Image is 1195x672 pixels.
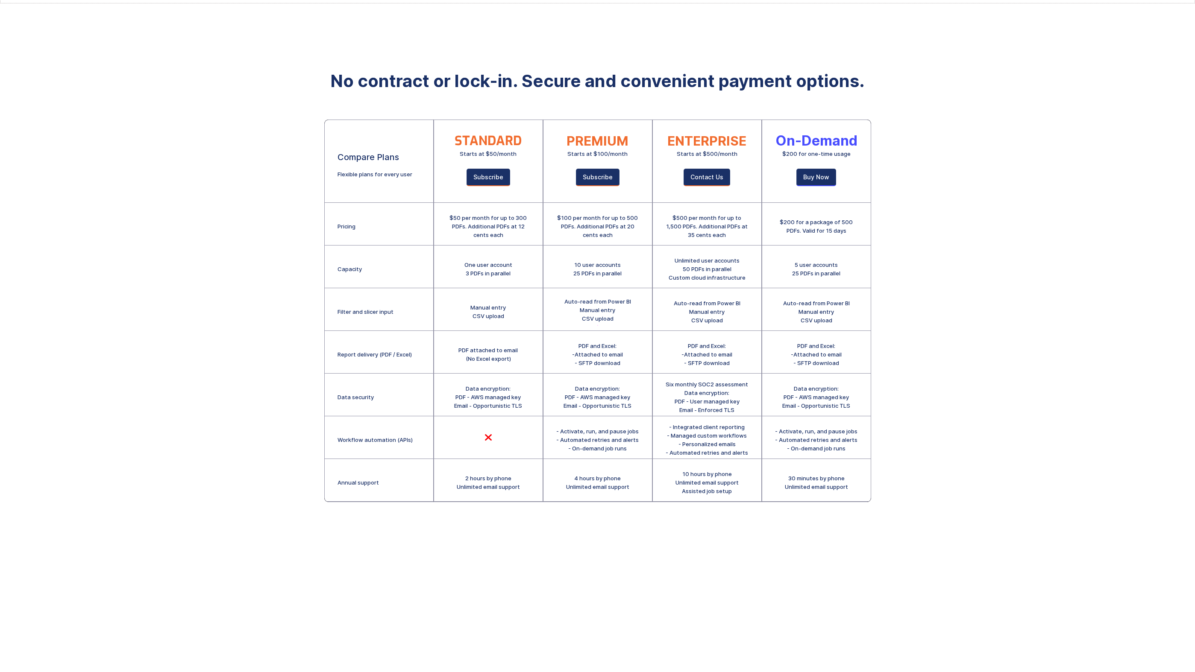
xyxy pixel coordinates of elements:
div: Starts at $500/month [677,149,737,158]
div: Data encryption: PDF - AWS managed key Email - Opportunistic TLS [564,384,631,410]
div: - Activate, run, and pause jobs - Automated retries and alerts - On-demand job runs [775,427,857,453]
div:  [484,433,493,442]
div: Pricing [338,222,355,231]
div: PREMIUM [567,137,628,145]
div: $50 per month for up to 300 PDFs. Additional PDFs at 12 cents each [447,213,530,239]
div: Annual support [338,478,379,487]
div: Filter and slicer input [338,307,393,316]
div: STANDARD [455,137,522,145]
div: $100 per month for up to 500 PDFs. Additional PDFs at 20 cents each [556,213,639,239]
div: Workflow automation (APIs) [338,435,413,444]
div: $200 for a package of 500 PDFs. Valid for 15 days [775,218,858,235]
div: Unlimited user accounts 50 PDFs in parallel Custom cloud infrastructure [669,256,746,282]
div: Data encryption: PDF - AWS managed key Email - Opportunistic TLS [782,384,850,410]
div: PDF and Excel: -Attached to email - SFTP download [572,342,623,367]
div: - Activate, run, and pause jobs - Automated retries and alerts - On-demand job runs [556,427,639,453]
div: $200 for one-time usage [782,149,851,158]
div: Data security [338,393,374,401]
div: PDF and Excel: -Attached to email - SFTP download [681,342,732,367]
div: 10 hours by phone Unlimited email support Assisted job setup [675,470,739,495]
div: Auto-read from Power BI Manual entry CSV upload [783,299,850,324]
div: Capacity [338,265,362,273]
div: One user account 3 PDFs in parallel [464,260,512,278]
div: Data encryption: PDF - AWS managed key Email - Opportunistic TLS [454,384,522,410]
div: 10 user accounts 25 PDFs in parallel [573,260,622,278]
strong: No contract or lock-in. Secure and convenient payment options. [330,70,865,91]
div: Compare Plans [338,153,399,161]
div: ENTERPRISE [667,137,746,145]
div: 30 minutes by phone Unlimited email support [785,474,848,491]
div: On-Demand [775,137,857,145]
div: Starts at $50/month [460,149,517,158]
a: Contact Us [684,169,730,186]
a: Subscribe [467,169,510,186]
div: 2 hours by phone Unlimited email support [457,474,520,491]
div: Six monthly SOC2 assessment Data encryption: PDF - User managed key Email - Enforced TLS [666,380,748,414]
div: 4 hours by phone Unlimited email support [566,474,629,491]
div: Report delivery (PDF / Excel) [338,350,412,359]
div: Auto-read from Power BI Manual entry CSV upload [564,297,631,323]
div: 5 user accounts 25 PDFs in parallel [792,260,840,278]
div: - Integrated client reporting - Managed custom workflows - Personalized emails - Automated retrie... [666,423,748,457]
a: Buy Now [796,169,836,186]
div: $500 per month for up to 1,500 PDFs. Additional PDFs at 35 cents each [666,213,749,239]
div: Manual entry CSV upload [470,303,506,320]
a: Subscribe [576,169,620,186]
div: Flexible plans for every user [338,170,412,178]
div: PDF attached to email (No Excel export) [458,346,518,363]
div: Auto-read from Power BI Manual entry CSV upload [674,299,740,324]
div: PDF and Excel: -Attached to email - SFTP download [791,342,842,367]
div: Starts at $100/month [567,149,628,158]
